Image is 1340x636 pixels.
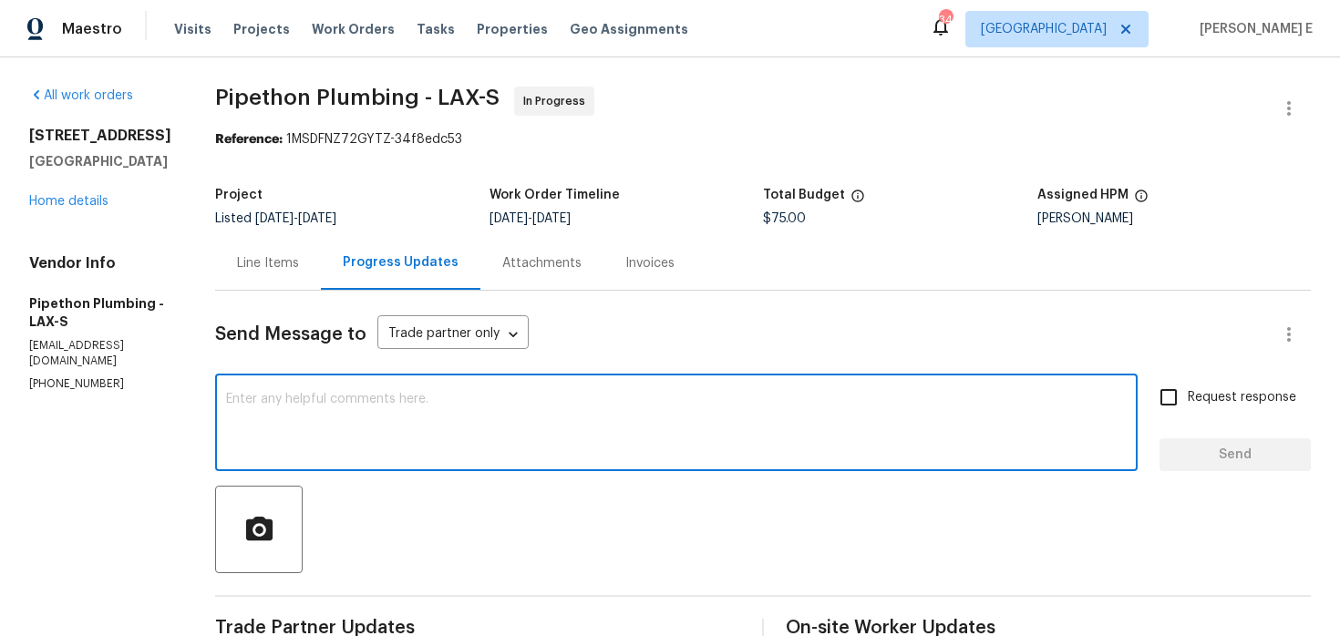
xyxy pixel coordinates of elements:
[532,212,571,225] span: [DATE]
[29,89,133,102] a: All work orders
[29,195,108,208] a: Home details
[237,254,299,272] div: Line Items
[477,20,548,38] span: Properties
[29,376,171,392] p: [PHONE_NUMBER]
[62,20,122,38] span: Maestro
[763,189,845,201] h5: Total Budget
[233,20,290,38] span: Projects
[29,338,171,369] p: [EMAIL_ADDRESS][DOMAIN_NAME]
[939,11,952,29] div: 34
[763,212,806,225] span: $75.00
[377,320,529,350] div: Trade partner only
[981,20,1107,38] span: [GEOGRAPHIC_DATA]
[312,20,395,38] span: Work Orders
[1188,388,1296,407] span: Request response
[1192,20,1313,38] span: [PERSON_NAME] E
[1134,189,1149,212] span: The hpm assigned to this work order.
[215,130,1311,149] div: 1MSDFNZ72GYTZ-34f8edc53
[174,20,211,38] span: Visits
[215,133,283,146] b: Reference:
[570,20,688,38] span: Geo Assignments
[29,254,171,272] h4: Vendor Info
[255,212,336,225] span: -
[625,254,675,272] div: Invoices
[255,212,294,225] span: [DATE]
[523,92,593,110] span: In Progress
[29,152,171,170] h5: [GEOGRAPHIC_DATA]
[215,189,263,201] h5: Project
[417,23,455,36] span: Tasks
[298,212,336,225] span: [DATE]
[29,127,171,145] h2: [STREET_ADDRESS]
[215,87,500,108] span: Pipethon Plumbing - LAX-S
[29,294,171,331] h5: Pipethon Plumbing - LAX-S
[850,189,865,212] span: The total cost of line items that have been proposed by Opendoor. This sum includes line items th...
[1037,212,1312,225] div: [PERSON_NAME]
[1037,189,1129,201] h5: Assigned HPM
[490,189,620,201] h5: Work Order Timeline
[490,212,571,225] span: -
[490,212,528,225] span: [DATE]
[343,253,459,272] div: Progress Updates
[215,325,366,344] span: Send Message to
[502,254,582,272] div: Attachments
[215,212,336,225] span: Listed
